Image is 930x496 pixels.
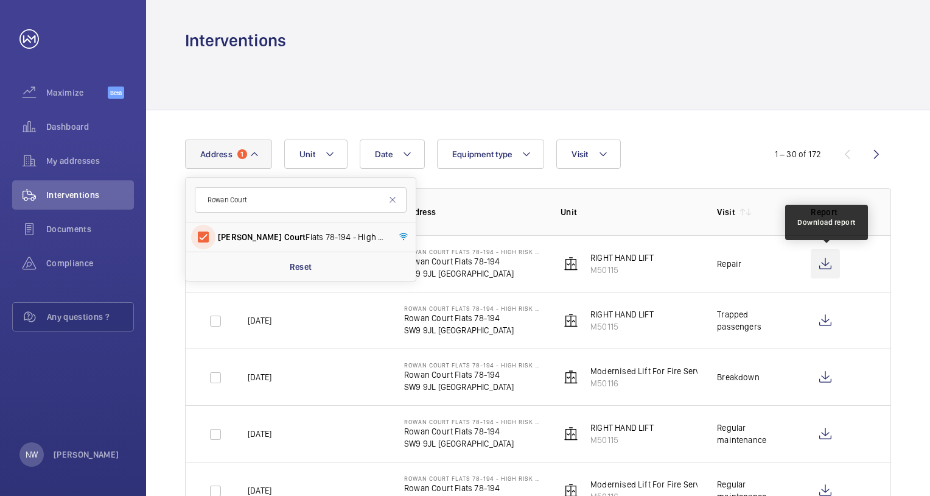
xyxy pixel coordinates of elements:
span: Unit [299,149,315,159]
p: [DATE] [248,371,271,383]
p: Rowan Court Flats 78-194 [404,255,541,267]
span: Equipment type [452,149,512,159]
p: Address [404,206,541,218]
p: Rowan Court Flats 78-194 [404,369,541,381]
span: Compliance [46,257,134,269]
p: [PERSON_NAME] [54,448,119,461]
img: elevator.svg [564,257,578,271]
span: Address [200,149,232,159]
p: Rowan Court Flats 78-194 - High Risk Building [404,305,541,312]
p: M50115 [590,434,654,446]
p: M50115 [590,321,654,333]
p: Unit [561,206,697,218]
input: Search by address [195,187,407,213]
p: Rowan Court Flats 78-194 - High Risk Building [404,248,541,255]
span: Flats 78-194 - High Risk Building - [STREET_ADDRESS] [218,231,385,243]
button: Visit [556,140,620,169]
p: RIGHT HAND LIFT [590,252,654,264]
div: Regular maintenance [717,422,791,446]
span: [PERSON_NAME] [218,232,282,242]
span: Documents [46,223,134,235]
div: Trapped passengers [717,308,791,333]
p: Rowan Court Flats 78-194 [404,425,541,438]
p: Rowan Court Flats 78-194 [404,482,541,494]
p: NW [26,448,38,461]
button: Unit [284,140,348,169]
span: Visit [572,149,588,159]
p: RIGHT HAND LIFT [590,422,654,434]
button: Equipment type [437,140,545,169]
span: Interventions [46,189,134,201]
span: Maximize [46,87,108,99]
img: elevator.svg [564,370,578,384]
p: Rowan Court Flats 78-194 - High Risk Building [404,418,541,425]
p: Rowan Court Flats 78-194 - High Risk Building [404,475,541,482]
span: Court [284,232,306,242]
p: SW9 9JL [GEOGRAPHIC_DATA] [404,438,541,450]
p: SW9 9JL [GEOGRAPHIC_DATA] [404,381,541,393]
span: 1 [237,149,247,159]
p: SW9 9JL [GEOGRAPHIC_DATA] [404,267,541,280]
p: Rowan Court Flats 78-194 [404,312,541,324]
p: [DATE] [248,428,271,440]
div: Repair [717,258,741,270]
p: [DATE] [248,314,271,327]
span: Date [375,149,393,159]
div: 1 – 30 of 172 [775,148,821,160]
p: Modernised Lift For Fire Services - LEFT HAND LIFT [590,365,781,377]
button: Date [360,140,425,169]
span: Any questions ? [47,311,133,323]
p: M50115 [590,264,654,276]
p: Modernised Lift For Fire Services - LEFT HAND LIFT [590,478,781,491]
p: RIGHT HAND LIFT [590,308,654,321]
p: SW9 9JL [GEOGRAPHIC_DATA] [404,324,541,336]
p: Rowan Court Flats 78-194 - High Risk Building [404,361,541,369]
p: Visit [717,206,735,218]
p: M50116 [590,377,781,389]
img: elevator.svg [564,427,578,441]
button: Address1 [185,140,272,169]
p: Reset [290,261,312,273]
span: Dashboard [46,121,134,133]
span: My addresses [46,155,134,167]
span: Beta [108,87,124,99]
div: Breakdown [717,371,760,383]
div: Download report [797,217,856,228]
img: elevator.svg [564,313,578,328]
h1: Interventions [185,29,286,52]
